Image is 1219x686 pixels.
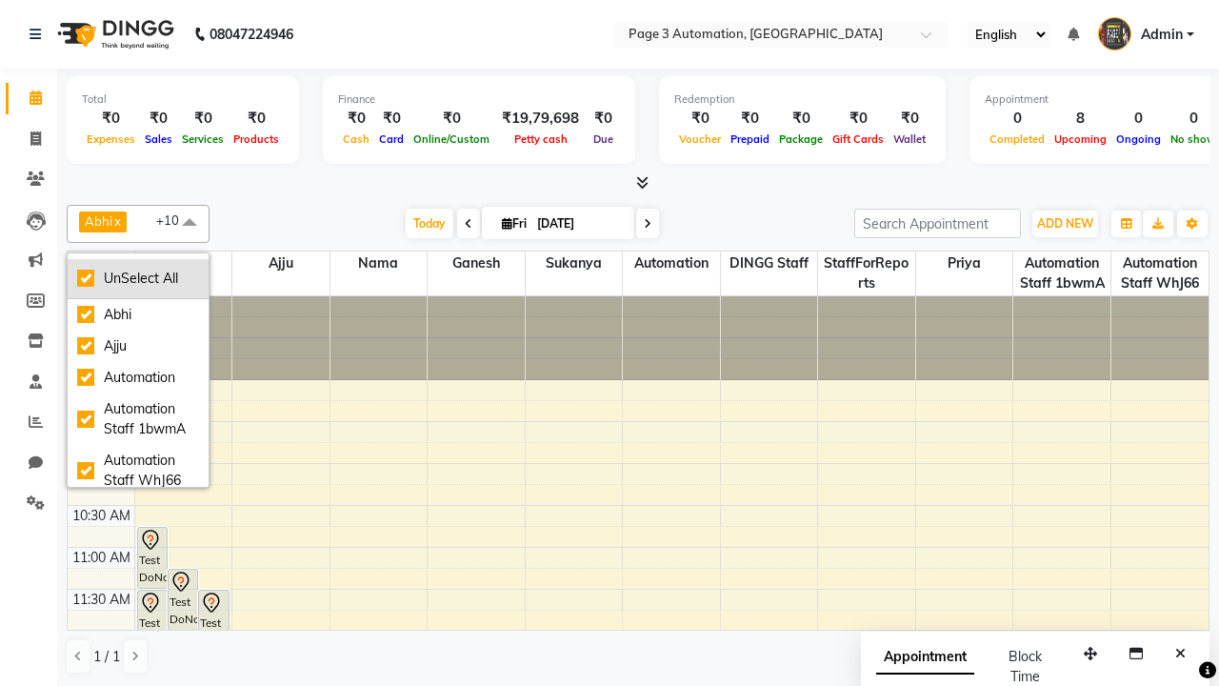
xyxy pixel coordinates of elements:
button: Close [1167,639,1194,669]
div: 8 [1049,108,1111,130]
span: Products [229,132,284,146]
span: Online/Custom [409,132,494,146]
div: ₹0 [889,108,930,130]
div: ₹0 [726,108,774,130]
span: Block Time [1009,648,1042,685]
div: Automation Staff WhJ66 [77,451,199,491]
div: Test DoNotDelete, TK11, 11:15 AM-12:00 PM, Hair Cut-Men [169,570,197,630]
span: Priya [916,252,1013,275]
span: StaffForReports [818,252,915,295]
img: Admin [1098,17,1131,50]
div: Abhi [77,305,199,325]
input: 2025-10-03 [531,210,627,238]
div: ₹0 [674,108,726,130]
span: Admin [1141,25,1183,45]
span: Gift Cards [828,132,889,146]
span: Voucher [674,132,726,146]
div: ₹19,79,698 [494,108,587,130]
span: Card [374,132,409,146]
span: Expenses [82,132,140,146]
div: Test DoNotDelete, TK07, 11:30 AM-12:30 PM, Hair Cut-Women [138,591,167,672]
span: Petty cash [510,132,572,146]
span: Completed [985,132,1049,146]
div: ₹0 [229,108,284,130]
span: Prepaid [726,132,774,146]
div: 0 [985,108,1049,130]
div: ₹0 [82,108,140,130]
div: Test DoNotDelete, TK07, 10:45 AM-11:30 AM, Hair Cut-Men [138,528,167,588]
span: Sukanya [526,252,623,275]
span: Today [406,209,453,238]
span: Fri [497,216,531,231]
div: UnSelect All [77,269,199,289]
span: Due [589,132,618,146]
div: Finance [338,91,620,108]
span: Automation [623,252,720,275]
span: Ajju [232,252,330,275]
div: ₹0 [140,108,177,130]
span: Abhi [135,252,232,275]
img: logo [49,8,179,61]
span: Ongoing [1111,132,1166,146]
div: Test DoNotDelete, TK12, 11:30 AM-12:15 PM, Hair Cut-Men [199,591,228,651]
span: Automation Staff 1bwmA [1013,252,1110,295]
div: Ajju [77,336,199,356]
div: ₹0 [374,108,409,130]
span: Upcoming [1049,132,1111,146]
b: 08047224946 [210,8,293,61]
span: Appointment [876,640,974,675]
div: Automation Staff 1bwmA [77,399,199,439]
span: 1 / 1 [93,647,120,667]
div: Automation [77,368,199,388]
div: ₹0 [177,108,229,130]
div: ₹0 [338,108,374,130]
input: Search Appointment [854,209,1021,238]
div: ₹0 [828,108,889,130]
span: Cash [338,132,374,146]
div: 0 [1111,108,1166,130]
span: Ganesh [428,252,525,275]
span: Package [774,132,828,146]
span: Wallet [889,132,930,146]
div: 10:30 AM [69,506,134,526]
span: ADD NEW [1037,216,1093,231]
button: ADD NEW [1032,211,1098,237]
span: Services [177,132,229,146]
span: Nama [330,252,428,275]
div: Stylist [68,252,134,272]
div: 11:30 AM [69,590,134,610]
div: Total [82,91,284,108]
div: ₹0 [587,108,620,130]
span: +10 [156,212,193,228]
div: 11:00 AM [69,548,134,568]
span: DINGG Staff [721,252,818,275]
div: Redemption [674,91,930,108]
div: ₹0 [774,108,828,130]
span: Abhi [85,213,112,229]
a: x [112,213,121,229]
span: Sales [140,132,177,146]
div: ₹0 [409,108,494,130]
span: Automation Staff WhJ66 [1111,252,1209,295]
